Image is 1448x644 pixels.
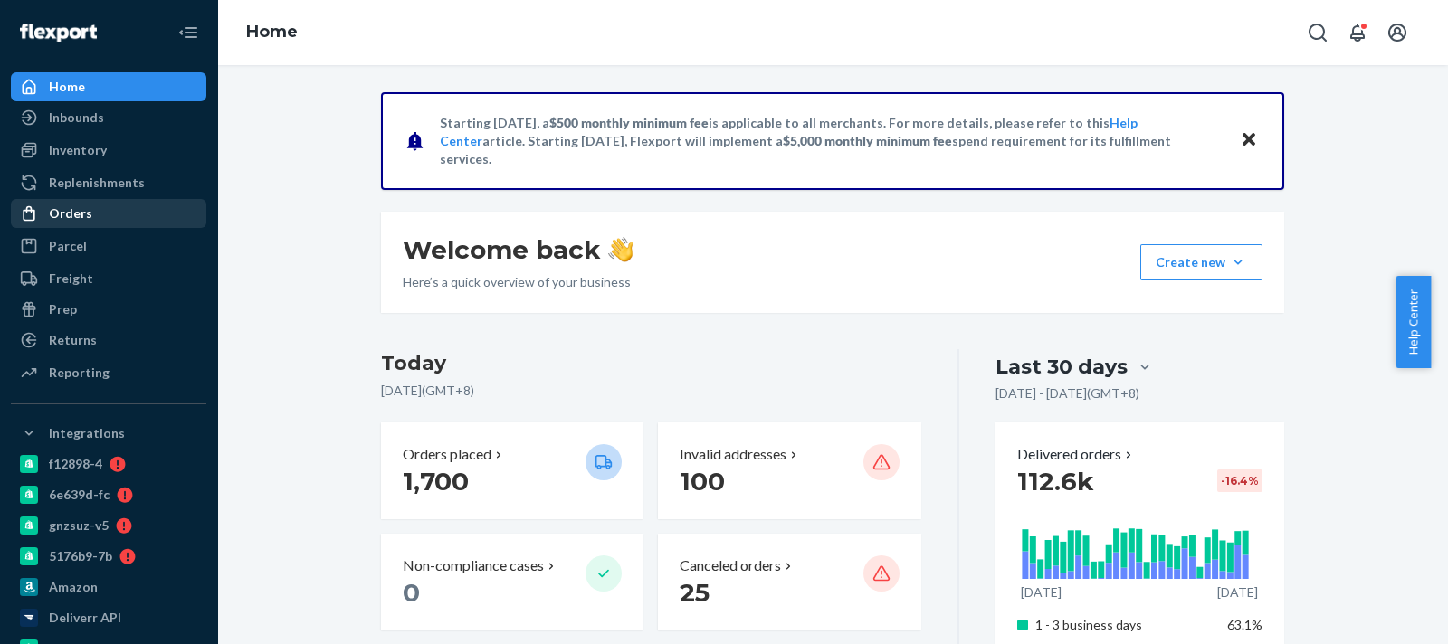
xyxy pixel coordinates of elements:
[11,199,206,228] a: Orders
[1021,583,1062,601] p: [DATE]
[11,511,206,540] a: gnzsuz-v5
[11,419,206,448] button: Integrations
[403,555,544,576] p: Non-compliance cases
[403,233,633,266] h1: Welcome back
[1217,583,1258,601] p: [DATE]
[49,141,107,159] div: Inventory
[49,78,85,96] div: Home
[11,358,206,387] a: Reporting
[403,577,420,608] span: 0
[11,136,206,165] a: Inventory
[11,232,206,260] a: Parcel
[995,384,1139,402] p: [DATE] - [DATE] ( GMT+8 )
[1217,469,1262,492] div: -16.4 %
[1035,616,1214,634] p: 1 - 3 business days
[995,353,1128,381] div: Last 30 days
[1300,14,1336,51] button: Open Search Box
[1339,14,1376,51] button: Open notifications
[381,534,643,630] button: Non-compliance cases 0
[49,270,93,288] div: Freight
[1396,276,1431,368] button: Help Center
[20,24,97,42] img: Flexport logo
[1140,244,1262,280] button: Create new
[11,480,206,509] a: 6e639d-fc
[49,174,145,192] div: Replenishments
[403,444,491,465] p: Orders placed
[49,578,98,596] div: Amazon
[49,486,110,504] div: 6e639d-fc
[381,349,921,378] h3: Today
[403,466,469,497] span: 1,700
[608,237,633,262] img: hand-wave emoji
[403,273,633,291] p: Here’s a quick overview of your business
[11,295,206,324] a: Prep
[49,300,77,318] div: Prep
[49,547,112,565] div: 5176b9-7b
[11,72,206,101] a: Home
[11,450,206,478] a: f12898-4
[246,22,298,42] a: Home
[549,115,709,130] span: $500 monthly minimum fee
[170,14,206,51] button: Close Navigation
[11,168,206,197] a: Replenishments
[440,114,1223,168] p: Starting [DATE], a is applicable to all merchants. For more details, please refer to this article...
[49,424,125,442] div: Integrations
[11,603,206,632] a: Deliverr API
[11,103,206,132] a: Inbounds
[49,609,121,627] div: Deliverr API
[658,534,920,630] button: Canceled orders 25
[232,6,312,59] ol: breadcrumbs
[11,326,206,355] a: Returns
[11,264,206,293] a: Freight
[381,382,921,400] p: [DATE] ( GMT+8 )
[783,133,952,148] span: $5,000 monthly minimum fee
[1017,444,1136,465] button: Delivered orders
[11,542,206,571] a: 5176b9-7b
[49,516,109,535] div: gnzsuz-v5
[49,364,110,382] div: Reporting
[680,444,786,465] p: Invalid addresses
[381,422,643,519] button: Orders placed 1,700
[1379,14,1415,51] button: Open account menu
[680,577,710,608] span: 25
[680,555,781,576] p: Canceled orders
[1227,617,1262,632] span: 63.1%
[49,109,104,127] div: Inbounds
[1237,128,1261,154] button: Close
[1017,466,1094,497] span: 112.6k
[49,237,87,255] div: Parcel
[11,573,206,601] a: Amazon
[49,455,102,473] div: f12898-4
[49,204,92,223] div: Orders
[680,466,725,497] span: 100
[49,331,97,349] div: Returns
[658,422,920,519] button: Invalid addresses 100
